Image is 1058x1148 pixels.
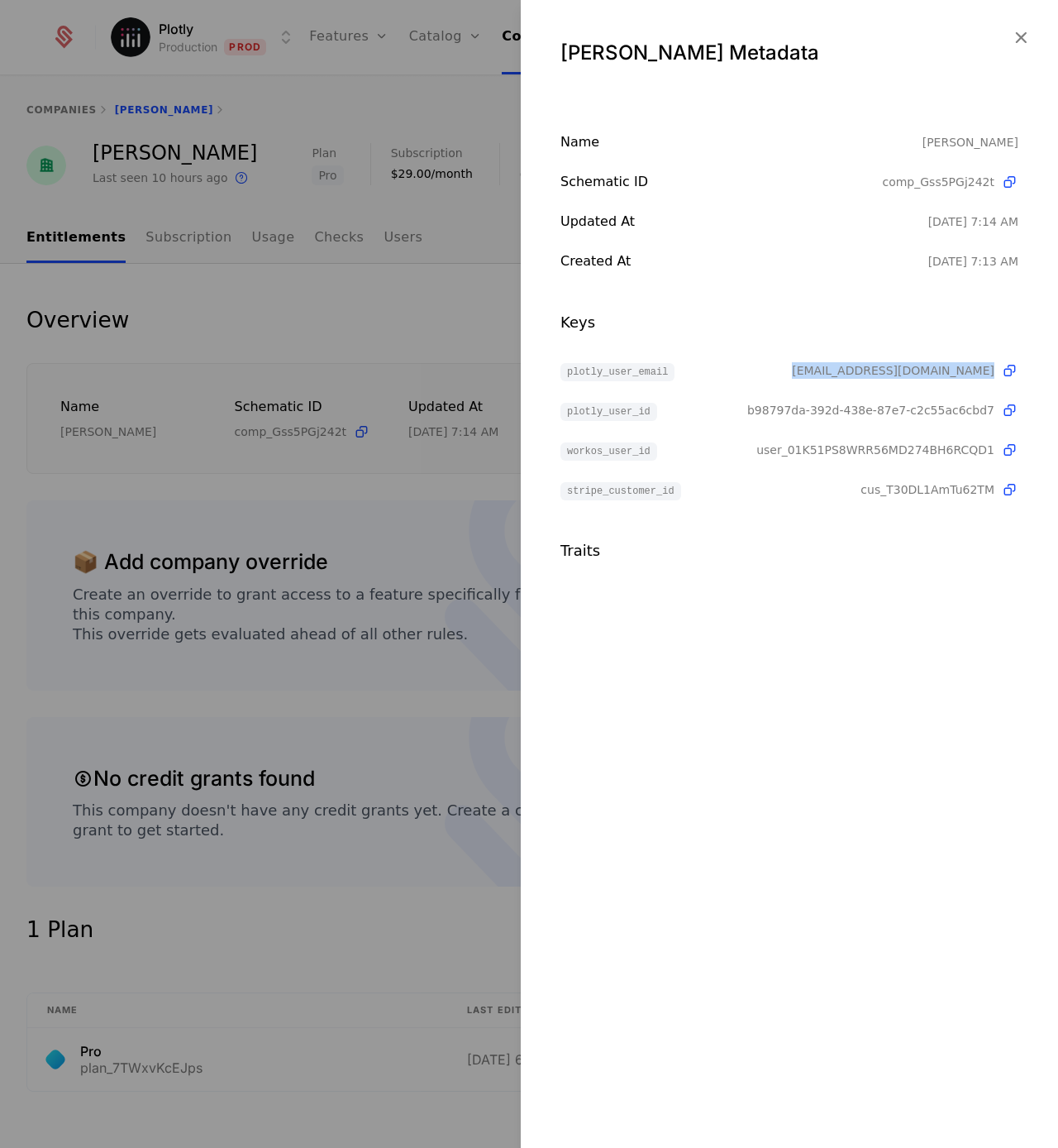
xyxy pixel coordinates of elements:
[560,212,928,232] div: Updated at
[756,442,994,458] span: user_01K51PS8WRR56MD274BH6RCQD1
[560,539,1018,562] div: Traits
[792,362,994,379] span: [EMAIL_ADDRESS][DOMAIN_NAME]
[860,481,994,498] span: cus_T30DL1AmTu62TM
[882,174,994,190] span: comp_Gss5PGj242t
[560,482,681,500] span: stripe_customer_id
[560,172,882,192] div: Schematic ID
[928,253,1018,270] div: 9/13/25, 7:13 AM
[560,403,657,421] span: plotly_user_id
[560,132,922,152] div: Name
[560,40,1018,66] div: [PERSON_NAME] Metadata
[560,251,928,271] div: Created at
[922,132,1018,152] div: [PERSON_NAME]
[928,213,1018,230] div: 9/13/25, 7:14 AM
[560,311,1018,334] div: Keys
[560,442,657,461] span: workos_user_id
[747,402,994,419] span: b98797da-392d-438e-87e7-c2c55ac6cbd7
[560,363,674,381] span: plotly_user_email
